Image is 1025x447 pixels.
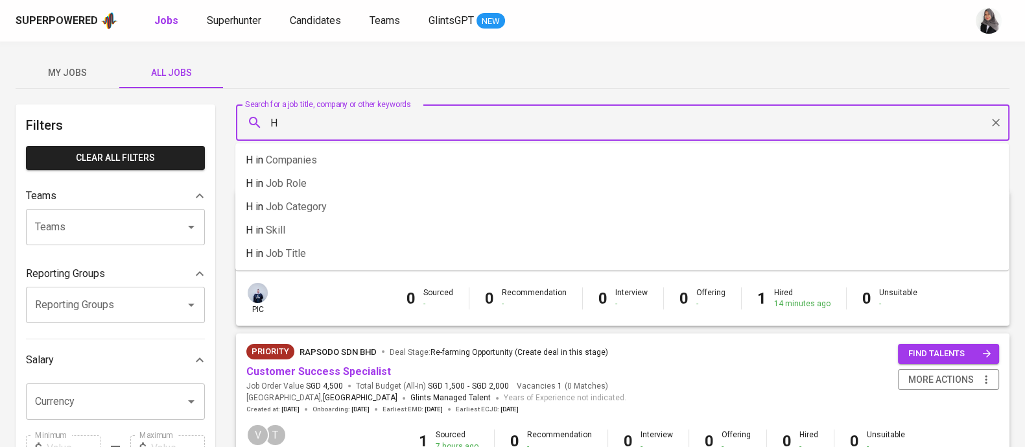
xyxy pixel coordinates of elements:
[154,14,178,27] b: Jobs
[556,381,562,392] span: 1
[36,150,194,166] span: Clear All filters
[517,381,608,392] span: Vacancies ( 0 Matches )
[246,152,317,168] p: H in
[504,392,626,405] span: Years of Experience not indicated.
[428,381,465,392] span: SGD 1,500
[312,405,370,414] span: Onboarding :
[370,13,403,29] a: Teams
[774,298,831,309] div: 14 minutes ago
[429,14,474,27] span: GlintsGPT
[383,405,443,414] span: Earliest EMD :
[696,298,725,309] div: -
[323,392,397,405] span: [GEOGRAPHIC_DATA]
[425,405,443,414] span: [DATE]
[26,183,205,209] div: Teams
[774,287,831,309] div: Hired
[290,14,341,27] span: Candidates
[100,11,118,30] img: app logo
[351,405,370,414] span: [DATE]
[266,247,306,260] span: Job title
[23,65,112,81] span: My Jobs
[976,8,1002,34] img: sinta.windasari@glints.com
[246,381,343,392] span: Job Order Value
[423,298,453,309] div: -
[207,14,261,27] span: Superhunter
[26,352,54,368] p: Salary
[246,365,391,378] a: Customer Success Specialist
[472,381,509,392] span: SGD 2,000
[370,14,400,27] span: Teams
[26,261,205,287] div: Reporting Groups
[485,289,494,308] b: 0
[246,344,294,359] div: New Job received from Demand Team
[246,199,327,215] p: H in
[757,289,766,308] b: 1
[306,381,343,392] span: SGD 4,500
[423,287,453,309] div: Sourced
[246,223,285,238] p: H in
[248,283,268,303] img: annisa@glints.com
[246,392,397,405] span: [GEOGRAPHIC_DATA] ,
[26,146,205,170] button: Clear All filters
[429,13,505,29] a: GlintsGPT NEW
[696,287,725,309] div: Offering
[862,289,871,308] b: 0
[26,188,56,204] p: Teams
[266,200,327,213] span: Job category
[246,345,294,358] span: Priority
[987,114,1005,132] button: Clear
[281,405,300,414] span: [DATE]
[430,348,608,357] span: Re-farming Opportunity (Create deal in this stage)
[182,296,200,314] button: Open
[182,218,200,236] button: Open
[898,369,999,391] button: more actions
[246,176,307,191] p: H in
[266,177,307,189] span: Job Role
[390,348,608,357] span: Deal Stage :
[266,154,317,166] span: Companies
[16,14,98,29] div: Superpowered
[26,115,205,136] h6: Filters
[16,11,118,30] a: Superpoweredapp logo
[501,405,519,414] span: [DATE]
[898,344,999,364] button: find talents
[879,298,917,309] div: -
[477,15,505,28] span: NEW
[246,405,300,414] span: Created at :
[679,289,689,308] b: 0
[182,393,200,411] button: Open
[154,13,181,29] a: Jobs
[410,393,491,402] span: Glints Managed Talent
[246,424,269,446] div: V
[207,13,264,29] a: Superhunter
[127,65,215,81] span: All Jobs
[26,266,105,282] p: Reporting Groups
[290,13,344,29] a: Candidates
[908,372,974,388] span: more actions
[502,298,567,309] div: -
[615,298,648,309] div: -
[266,224,285,236] span: Skill
[264,424,287,446] div: T
[502,287,567,309] div: Recommendation
[615,287,648,309] div: Interview
[467,381,469,392] span: -
[246,246,306,261] p: H in
[26,347,205,373] div: Salary
[598,289,607,308] b: 0
[879,287,917,309] div: Unsuitable
[356,381,509,392] span: Total Budget (All-In)
[406,289,416,308] b: 0
[300,347,377,357] span: Rapsodo Sdn Bhd
[246,282,269,315] div: pic
[908,346,991,361] span: find talents
[456,405,519,414] span: Earliest ECJD :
